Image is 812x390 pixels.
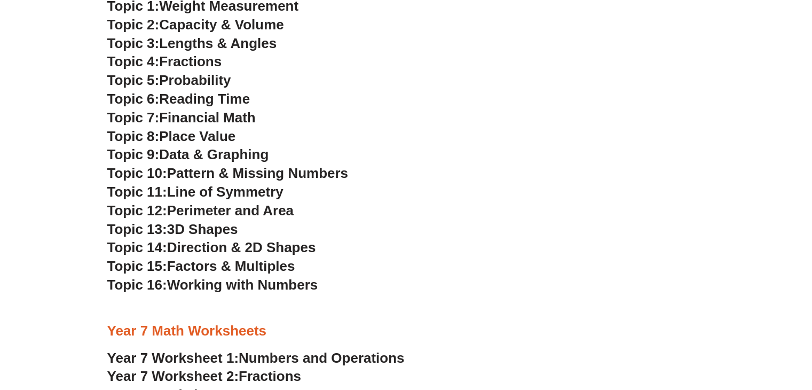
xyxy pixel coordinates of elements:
[107,258,295,274] a: Topic 15:Factors & Multiples
[107,221,238,237] a: Topic 13:3D Shapes
[107,17,160,33] span: Topic 2:
[107,146,269,162] a: Topic 9:Data & Graphing
[107,184,283,200] a: Topic 11:Line of Symmetry
[239,350,404,366] span: Numbers and Operations
[107,322,705,340] h3: Year 7 Math Worksheets
[107,277,167,293] span: Topic 16:
[107,128,160,144] span: Topic 8:
[107,221,167,237] span: Topic 13:
[107,350,239,366] span: Year 7 Worksheet 1:
[107,53,222,69] a: Topic 4:Fractions
[239,368,301,384] span: Fractions
[107,72,160,88] span: Topic 5:
[107,110,160,126] span: Topic 7:
[159,17,283,33] span: Capacity & Volume
[167,258,295,274] span: Factors & Multiples
[107,202,294,219] a: Topic 12:Perimeter and Area
[107,91,250,107] a: Topic 6:Reading Time
[107,239,316,255] a: Topic 14:Direction & 2D Shapes
[159,35,277,51] span: Lengths & Angles
[167,239,316,255] span: Direction & 2D Shapes
[107,184,167,200] span: Topic 11:
[107,53,160,69] span: Topic 4:
[107,202,167,219] span: Topic 12:
[107,91,160,107] span: Topic 6:
[107,350,405,366] a: Year 7 Worksheet 1:Numbers and Operations
[159,72,231,88] span: Probability
[107,128,236,144] a: Topic 8:Place Value
[159,91,250,107] span: Reading Time
[159,128,235,144] span: Place Value
[107,277,318,293] a: Topic 16:Working with Numbers
[107,368,239,384] span: Year 7 Worksheet 2:
[107,258,167,274] span: Topic 15:
[107,368,301,384] a: Year 7 Worksheet 2:Fractions
[107,17,284,33] a: Topic 2:Capacity & Volume
[167,202,294,219] span: Perimeter and Area
[107,110,256,126] a: Topic 7:Financial Math
[107,72,231,88] a: Topic 5:Probability
[167,277,318,293] span: Working with Numbers
[107,35,160,51] span: Topic 3:
[107,165,348,181] a: Topic 10:Pattern & Missing Numbers
[107,146,160,162] span: Topic 9:
[159,146,269,162] span: Data & Graphing
[107,239,167,255] span: Topic 14:
[159,53,222,69] span: Fractions
[167,165,348,181] span: Pattern & Missing Numbers
[167,221,238,237] span: 3D Shapes
[634,270,812,390] iframe: Chat Widget
[107,165,167,181] span: Topic 10:
[159,110,255,126] span: Financial Math
[107,35,277,51] a: Topic 3:Lengths & Angles
[167,184,283,200] span: Line of Symmetry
